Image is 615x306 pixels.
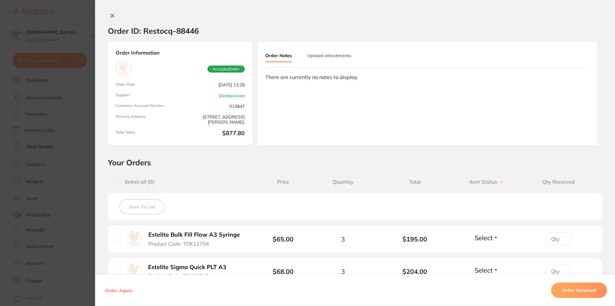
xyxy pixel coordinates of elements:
[148,241,209,247] span: Product Code: TOK12704
[379,235,451,243] b: $195.00
[551,283,607,298] button: Order Received
[119,199,164,214] button: Save To List
[116,130,178,137] span: Total Value
[148,232,240,238] b: Estelite Bulk Fill Flow A3 Syringe
[546,232,571,245] input: Qty
[341,235,345,243] span: 3
[379,179,451,185] span: Total
[108,26,199,36] h2: Order ID: Restocq- 88446
[259,179,307,185] span: Price
[146,264,234,279] button: Estelite Sigma Quick PLT A3 Product Code: TOK13312
[273,267,294,275] b: $68.00
[146,231,247,247] button: Estelite Bulk Fill Flow A3 Syringe Product Code: TOK12704
[475,234,493,242] span: Select
[121,179,154,185] span: Select all ( 0 )
[116,103,178,109] span: Customer Account Number
[523,179,594,185] span: Qty Received
[108,158,602,167] h2: Your Orders
[126,231,142,246] img: Estelite Bulk Fill Flow A3 Syringe
[307,50,351,61] button: Upload attachments
[207,66,245,73] span: Accepted Order
[183,103,245,109] span: 013847
[219,93,245,98] a: Dentavision
[126,263,141,278] img: Estelite Sigma Quick PLT A3
[451,179,523,185] span: Item Status
[307,179,379,185] span: Quantity
[148,273,209,279] span: Product Code: TOK13312
[341,268,345,275] span: 3
[116,50,245,56] strong: Order Information
[183,130,245,137] b: $877.80
[473,266,500,274] button: Select
[116,114,178,125] span: Delivery Address
[475,266,493,274] span: Select
[103,287,134,293] button: Order Again
[148,264,226,271] b: Estelite Sigma Quick PLT A3
[265,50,292,62] button: Order Notes
[116,93,178,98] span: Supplier
[183,114,245,125] span: [STREET_ADDRESS][PERSON_NAME],
[473,234,500,242] button: Select
[273,235,294,243] b: $65.00
[265,74,589,80] div: There are currently no notes to display.
[379,268,451,275] b: $204.00
[546,265,571,278] input: Qty
[183,82,245,88] span: [DATE] 11:29
[116,82,178,88] span: Order Date
[117,63,129,75] img: Dentavision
